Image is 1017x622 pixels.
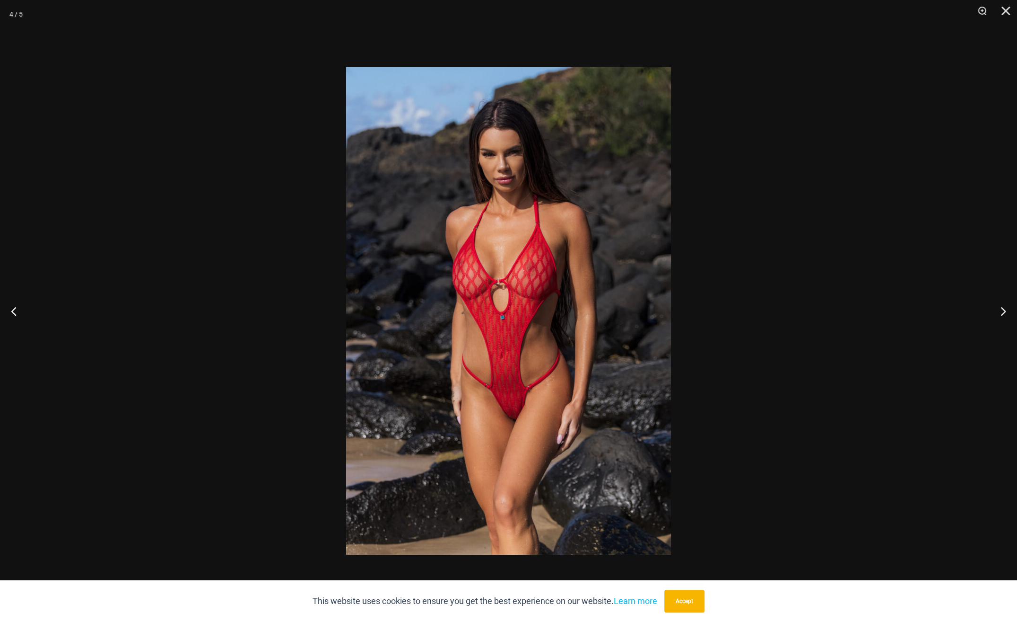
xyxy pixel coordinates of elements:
div: 4 / 5 [9,7,23,21]
p: This website uses cookies to ensure you get the best experience on our website. [313,594,657,608]
a: Learn more [614,596,657,606]
button: Accept [664,590,704,613]
img: Crystal Waves Red 819 One Piece 01 [346,67,671,555]
button: Next [982,287,1017,335]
